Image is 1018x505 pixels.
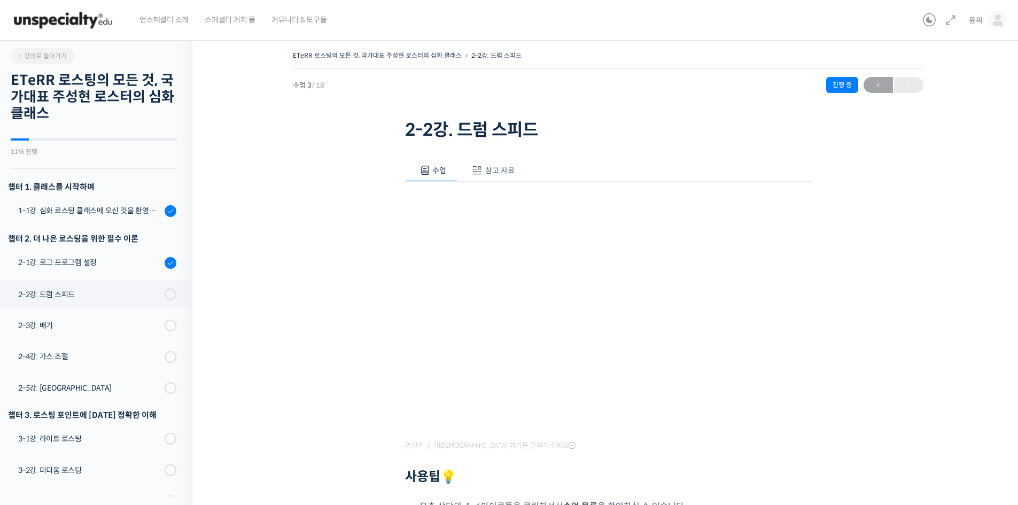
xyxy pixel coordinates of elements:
a: 강의로 돌아가기 [11,48,75,64]
div: 챕터 2. 더 나은 로스팅을 위한 필수 이론 [8,231,176,246]
div: 2-1강. 로그 프로그램 설정 [18,257,161,268]
div: 2-2강. 드럼 스피드 [18,289,161,300]
div: 3-2강. 미디움 로스팅 [18,464,161,476]
span: ← [864,78,893,92]
span: / 18 [312,81,324,90]
div: 챕터 3. 로스팅 포인트에 [DATE] 정확한 이해 [8,408,176,422]
strong: 사용팁 [405,469,456,485]
strong: 💡 [440,469,456,485]
a: ETeRR 로스팅의 모든 것, 국가대표 주성현 로스터의 심화 클래스 [293,51,462,59]
span: 수업 3 [293,82,324,89]
span: 영상이 끊기[DEMOGRAPHIC_DATA] 여기를 클릭해주세요 [405,441,576,450]
div: 3-1강. 라이트 로스팅 [18,433,161,445]
div: 진행 중 [826,77,858,93]
a: ←이전 [864,77,893,93]
h3: 챕터 1. 클래스를 시작하며 [8,180,176,194]
div: 2-3강. 배기 [18,320,161,331]
div: 11% 진행 [11,149,176,155]
div: 1-1강. 심화 로스팅 클래스에 오신 것을 환영합니다 [18,205,161,216]
span: 윤찌 [969,15,983,25]
h2: ETeRR 로스팅의 모든 것, 국가대표 주성현 로스터의 심화 클래스 [11,72,176,122]
span: 수업 [432,166,446,175]
h1: 2-2강. 드럼 스피드 [405,120,811,140]
div: 2-5강. [GEOGRAPHIC_DATA] [18,382,161,394]
span: 강의로 돌아가기 [16,52,67,60]
div: 2-4강. 가스 조절 [18,351,161,362]
a: 2-2강. 드럼 스피드 [471,51,522,59]
span: 참고 자료 [485,166,515,175]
